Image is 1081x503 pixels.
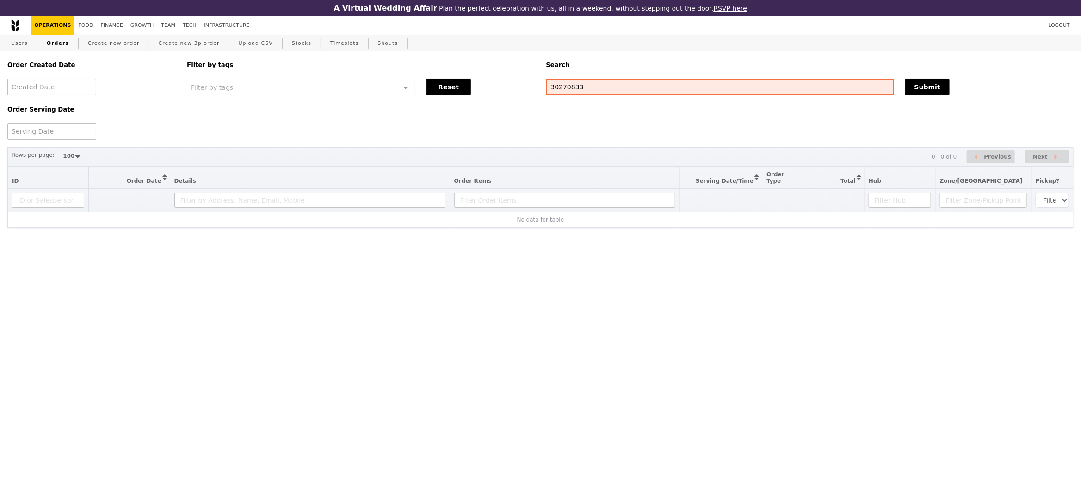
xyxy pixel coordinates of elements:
span: Order Type [766,171,784,184]
a: Create new order [84,35,143,52]
label: Rows per page: [12,150,55,160]
a: Team [157,16,179,35]
h5: Search [546,62,1074,68]
input: Filter Order Items [454,193,675,208]
input: Serving Date [7,123,96,140]
input: Search any field [546,79,894,95]
input: Created Date [7,79,96,95]
a: Growth [127,16,158,35]
a: Shouts [374,35,402,52]
span: Zone/[GEOGRAPHIC_DATA] [940,178,1023,184]
button: Submit [905,79,950,95]
a: Logout [1045,16,1074,35]
span: Filter by tags [191,83,233,91]
a: Users [7,35,31,52]
a: RSVP here [714,5,747,12]
div: Plan the perfect celebration with us, all in a weekend, without stepping out the door. [274,4,807,12]
a: Orders [43,35,73,52]
button: Previous [967,150,1015,164]
a: Infrastructure [200,16,253,35]
a: Timeslots [327,35,362,52]
span: Details [174,178,196,184]
a: Tech [179,16,200,35]
input: Filter by Address, Name, Email, Mobile [174,193,445,208]
span: Next [1033,151,1048,162]
input: ID or Salesperson name [12,193,84,208]
span: Hub [869,178,881,184]
span: Order Items [454,178,492,184]
h5: Filter by tags [187,62,535,68]
img: Grain logo [11,19,19,31]
a: Create new 3p order [155,35,223,52]
button: Next [1025,150,1069,164]
h5: Order Created Date [7,62,176,68]
a: Stocks [288,35,315,52]
span: Previous [984,151,1012,162]
a: Upload CSV [235,35,277,52]
input: Filter Hub [869,193,931,208]
h3: A Virtual Wedding Affair [334,4,437,12]
h5: Order Serving Date [7,106,176,113]
a: Finance [97,16,127,35]
a: Operations [31,16,74,35]
a: Food [74,16,97,35]
div: 0 - 0 of 0 [932,154,957,160]
span: ID [12,178,19,184]
input: Filter Zone/Pickup Point [940,193,1027,208]
button: Reset [426,79,471,95]
span: Pickup? [1036,178,1060,184]
div: No data for table [12,217,1069,223]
